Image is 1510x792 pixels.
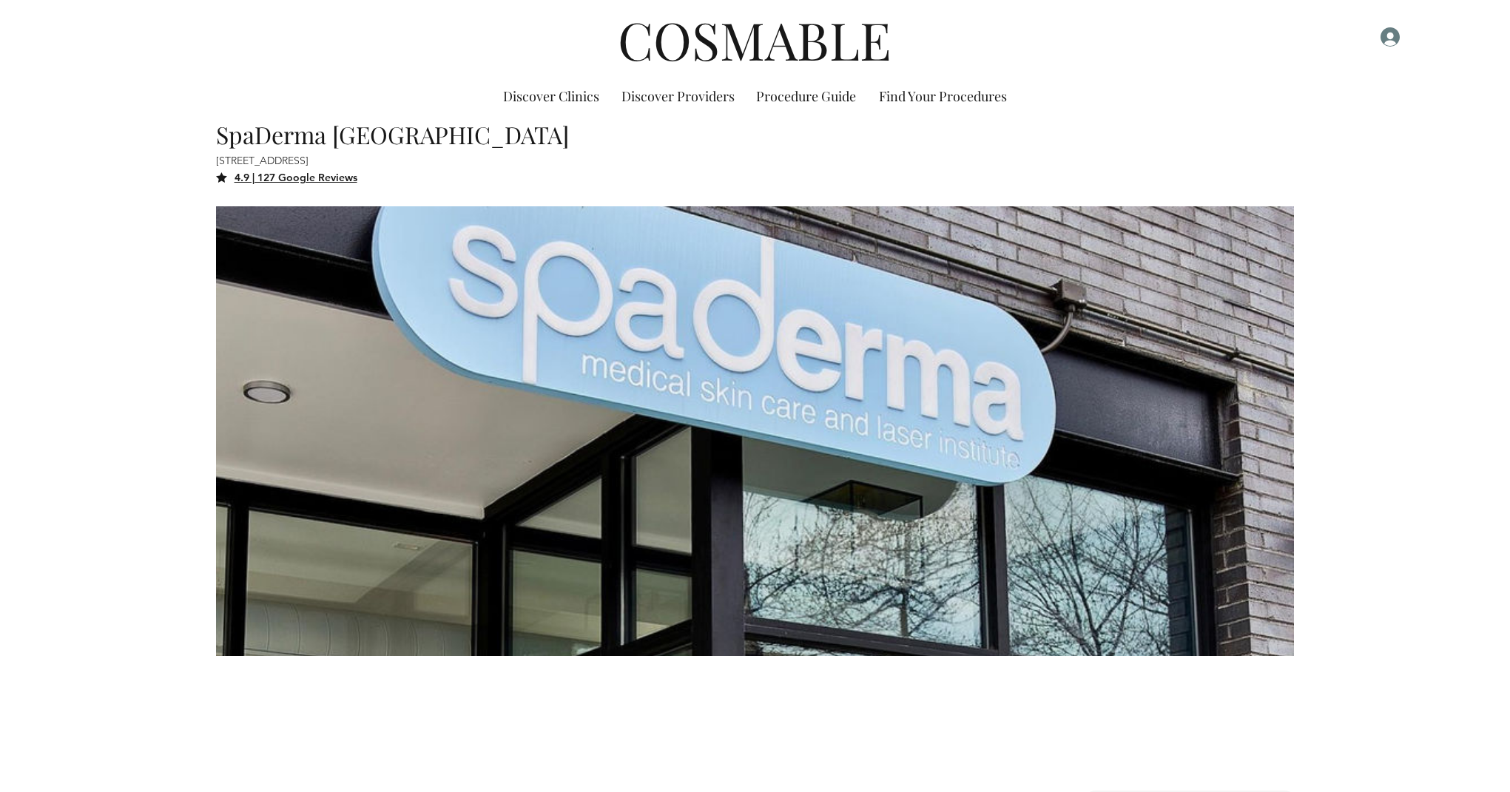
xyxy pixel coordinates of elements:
[872,74,1014,118] p: Find Your Procedures
[354,74,1156,118] nav: Site
[235,171,357,184] a: 4.9 | 127 Google Reviews
[1405,30,1453,44] span: Sign Up
[216,118,1164,150] h6: SpaDerma [GEOGRAPHIC_DATA]
[216,172,227,183] svg: Star
[496,74,607,118] p: Discover Clinics
[618,4,891,74] a: COSMABLE
[749,74,863,118] p: Procedure Guide
[610,74,745,118] a: Discover Providers
[492,74,610,118] a: Discover Clinics
[216,154,309,167] a: [STREET_ADDRESS]
[745,74,868,118] a: Procedure Guide
[1370,23,1458,51] button: Sign Up
[614,74,742,118] p: Discover Providers
[868,74,1019,118] a: Find Your Procedures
